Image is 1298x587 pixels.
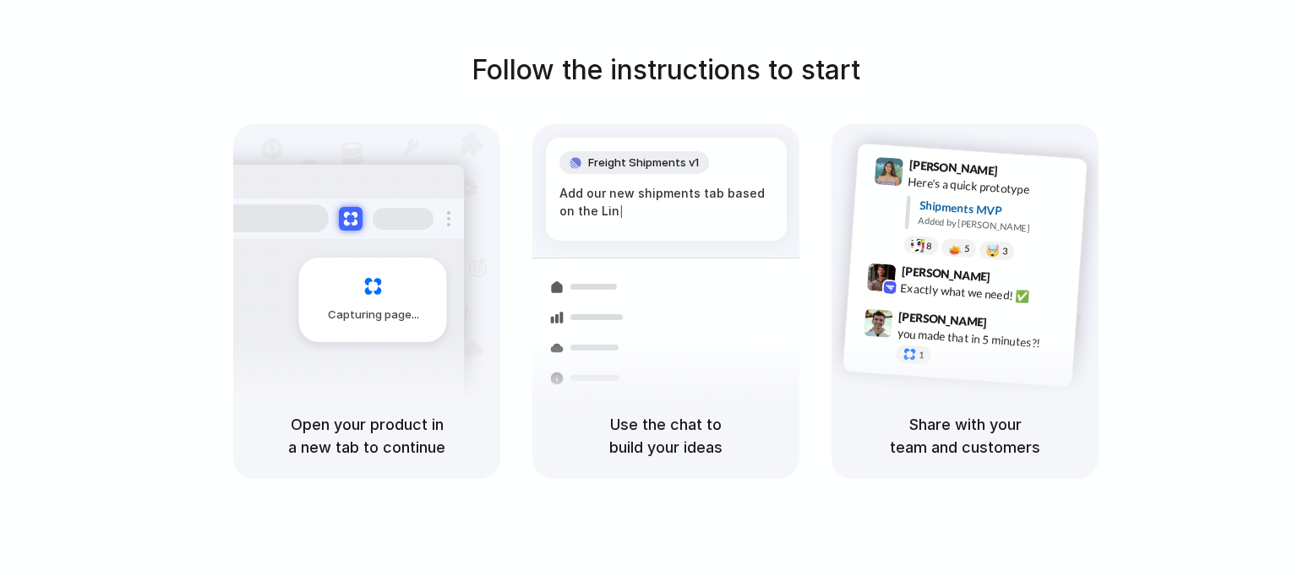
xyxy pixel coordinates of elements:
h1: Follow the instructions to start [472,50,860,90]
div: Added by [PERSON_NAME] [918,214,1073,238]
div: Add our new shipments tab based on the Lin [559,184,773,220]
span: Freight Shipments v1 [588,155,699,171]
span: [PERSON_NAME] [901,261,990,285]
div: you made that in 5 minutes?! [897,324,1066,353]
span: [PERSON_NAME] [898,307,988,331]
span: 8 [926,241,932,250]
div: Here's a quick prototype [908,172,1077,201]
h5: Share with your team and customers [852,413,1078,459]
h5: Use the chat to build your ideas [553,413,779,459]
span: 3 [1002,247,1008,256]
div: Exactly what we need! ✅ [900,279,1069,307]
span: | [619,204,624,218]
span: Capturing page [328,307,422,323]
span: 9:42 AM [995,269,1030,290]
div: 🤯 [986,244,1001,257]
span: 1 [919,351,924,360]
h5: Open your product in a new tab to continue [254,413,480,459]
span: 5 [964,243,970,253]
div: Shipments MVP [919,196,1075,224]
span: 9:47 AM [992,315,1027,335]
span: [PERSON_NAME] [908,155,998,180]
span: 9:41 AM [1003,163,1038,183]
